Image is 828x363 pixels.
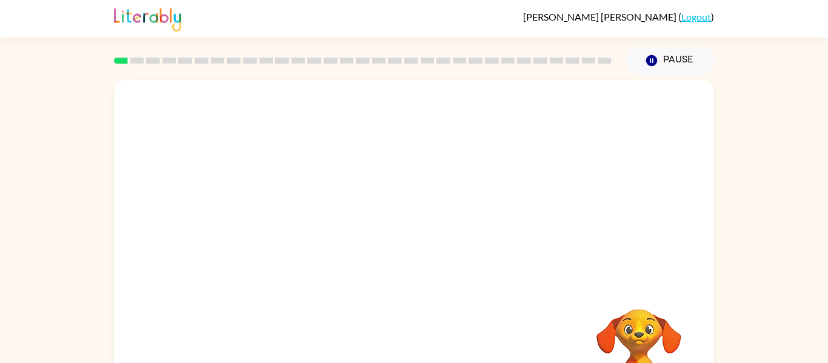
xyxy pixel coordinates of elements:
[523,11,678,22] span: [PERSON_NAME] [PERSON_NAME]
[523,11,714,22] div: ( )
[626,47,714,75] button: Pause
[114,5,181,32] img: Literably
[681,11,711,22] a: Logout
